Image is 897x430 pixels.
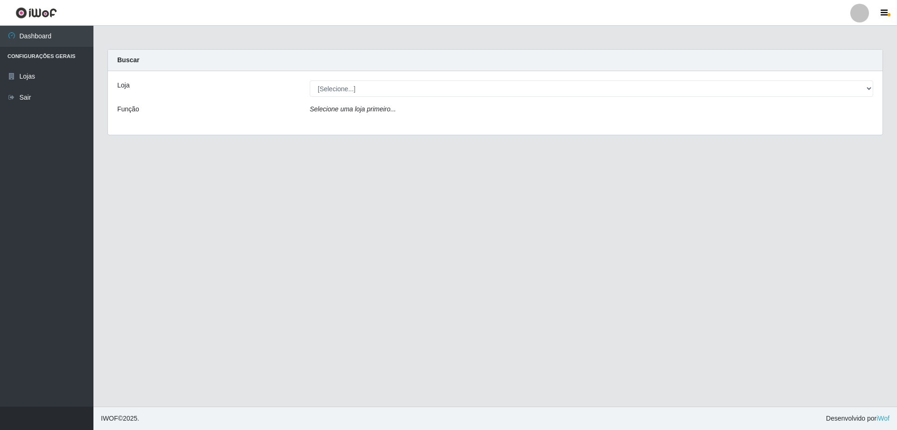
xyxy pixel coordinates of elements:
i: Selecione uma loja primeiro... [310,105,396,113]
strong: Buscar [117,56,139,64]
span: IWOF [101,415,118,422]
label: Loja [117,80,129,90]
img: CoreUI Logo [15,7,57,19]
span: © 2025 . [101,414,139,423]
span: Desenvolvido por [826,414,890,423]
a: iWof [876,415,890,422]
label: Função [117,104,139,114]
